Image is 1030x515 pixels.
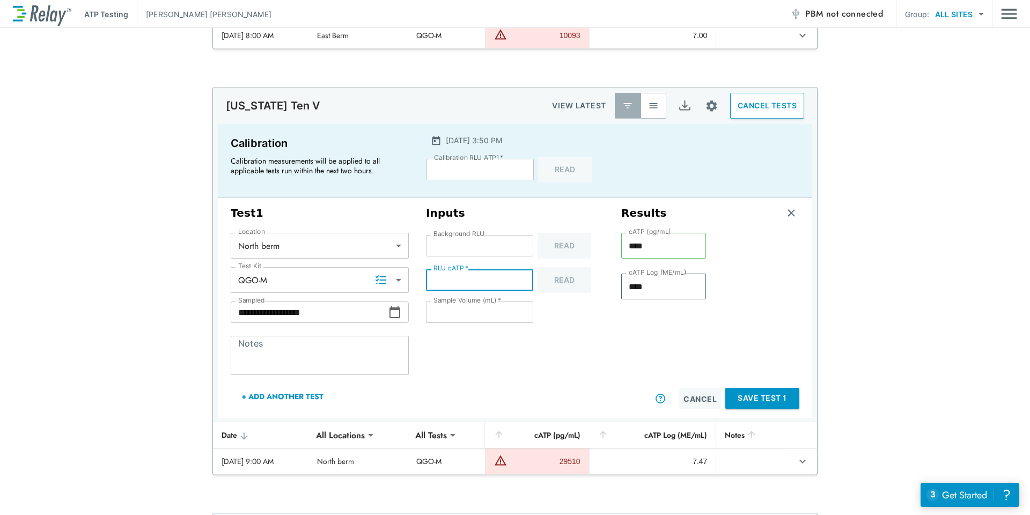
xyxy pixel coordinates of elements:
button: Site setup [697,92,726,120]
input: Choose date, selected date is Sep 2, 2025 [231,301,388,323]
p: [PERSON_NAME] [PERSON_NAME] [146,9,271,20]
label: Location [238,228,265,236]
label: Background RLU [433,230,484,238]
div: cATP Log (ME/mL) [598,429,708,442]
img: Warning [494,28,507,41]
button: expand row [793,26,812,45]
label: cATP (pg/mL) [629,228,671,236]
label: Sampled [238,297,265,304]
img: Warning [494,454,507,467]
div: 7.47 [598,456,708,467]
img: Drawer Icon [1001,4,1017,24]
button: + Add Another Test [231,384,334,409]
img: View All [648,100,659,111]
h3: Results [621,207,667,220]
button: expand row [793,452,812,470]
h3: Inputs [426,207,604,220]
div: 10093 [510,30,580,41]
button: CANCEL TESTS [730,93,804,119]
div: QGO-M [231,269,409,291]
button: Export [672,93,697,119]
button: Main menu [1001,4,1017,24]
p: Group: [905,9,929,20]
div: North berm [231,235,409,256]
span: PBM [805,6,883,21]
div: 29510 [510,456,580,467]
button: Save Test 1 [725,388,799,409]
p: [US_STATE] Ten V [226,99,320,112]
iframe: Resource center [921,483,1019,507]
div: cATP (pg/mL) [494,429,580,442]
td: East Berm [308,23,408,48]
label: cATP Log (ME/mL) [629,269,686,276]
div: [DATE] 8:00 AM [222,30,300,41]
img: LuminUltra Relay [13,3,71,26]
p: [DATE] 3:50 PM [446,135,502,146]
label: Calibration RLU ATP1 [434,154,503,161]
div: [DATE] 9:00 AM [222,456,300,467]
td: North berm [308,448,408,474]
h3: Test 1 [231,207,409,220]
div: All Locations [308,424,372,446]
label: RLU cATP [433,264,468,272]
th: Date [213,422,308,448]
table: sticky table [213,422,817,475]
p: Calibration measurements will be applied to all applicable tests run within the next two hours. [231,156,402,175]
td: QGO-M [408,448,484,474]
p: Calibration [231,135,407,152]
p: VIEW LATEST [552,99,606,112]
img: Calender Icon [431,135,442,146]
img: Latest [622,100,633,111]
label: Sample Volume (mL) [433,297,501,304]
img: Export Icon [678,99,691,113]
label: Test Kit [238,262,262,270]
td: QGO-M [408,23,484,48]
img: Remove [786,208,797,218]
button: PBM not connected [786,3,887,25]
div: All Tests [408,424,454,446]
img: Offline Icon [790,9,801,19]
div: Notes [725,429,776,442]
div: 7.00 [598,30,708,41]
button: Cancel [679,388,721,409]
img: Settings Icon [705,99,718,113]
p: ATP Testing [84,9,128,20]
span: not connected [826,8,883,20]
